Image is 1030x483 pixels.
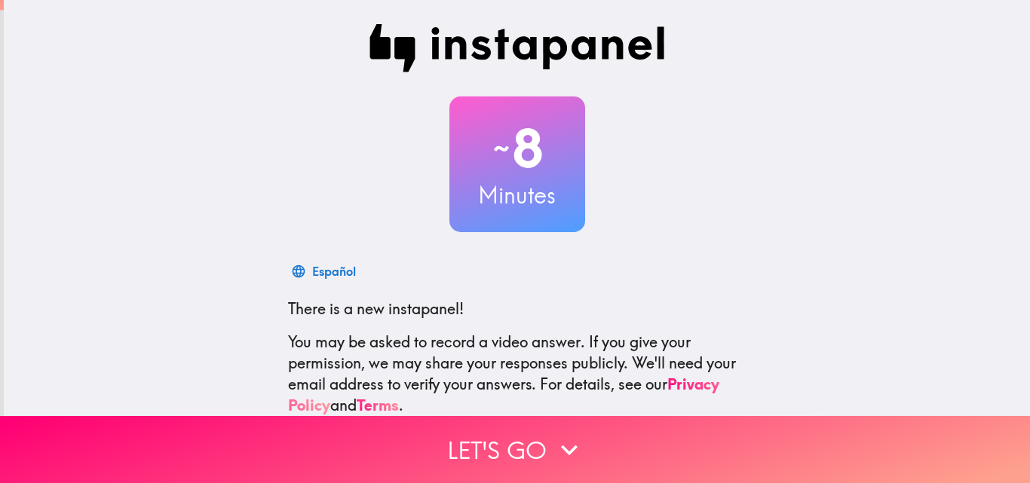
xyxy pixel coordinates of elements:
[288,256,362,286] button: Español
[357,396,399,414] a: Terms
[449,179,585,211] h3: Minutes
[288,332,746,416] p: You may be asked to record a video answer. If you give your permission, we may share your respons...
[449,118,585,179] h2: 8
[369,24,665,72] img: Instapanel
[491,126,512,171] span: ~
[288,374,719,414] a: Privacy Policy
[288,299,464,318] span: There is a new instapanel!
[312,261,356,282] div: Español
